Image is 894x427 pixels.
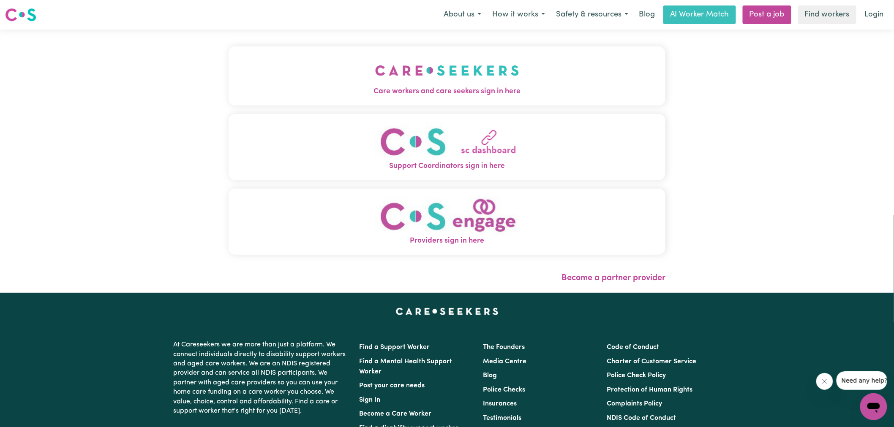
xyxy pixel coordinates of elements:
[173,337,349,419] p: At Careseekers we are more than just a platform. We connect individuals directly to disability su...
[396,308,499,315] a: Careseekers home page
[634,5,660,24] a: Blog
[860,393,887,420] iframe: Button to launch messaging window
[229,235,665,246] span: Providers sign in here
[229,161,665,172] span: Support Coordinators sign in here
[743,5,791,24] a: Post a job
[229,189,665,255] button: Providers sign in here
[607,344,660,351] a: Code of Conduct
[816,373,833,390] iframe: Close message
[551,6,634,24] button: Safety & resources
[607,415,676,422] a: NDIS Code of Conduct
[483,415,521,422] a: Testimonials
[483,372,497,379] a: Blog
[483,344,525,351] a: The Founders
[663,5,736,24] a: AI Worker Match
[5,7,36,22] img: Careseekers logo
[229,46,665,105] button: Care workers and care seekers sign in here
[607,386,693,393] a: Protection of Human Rights
[483,400,517,407] a: Insurances
[229,86,665,97] span: Care workers and care seekers sign in here
[860,5,889,24] a: Login
[359,382,425,389] a: Post your care needs
[359,344,430,351] a: Find a Support Worker
[359,397,380,403] a: Sign In
[483,358,526,365] a: Media Centre
[438,6,487,24] button: About us
[837,371,887,390] iframe: Message from company
[359,358,452,375] a: Find a Mental Health Support Worker
[483,386,525,393] a: Police Checks
[229,114,665,180] button: Support Coordinators sign in here
[359,411,431,417] a: Become a Care Worker
[561,274,665,282] a: Become a partner provider
[607,358,697,365] a: Charter of Customer Service
[487,6,551,24] button: How it works
[607,372,666,379] a: Police Check Policy
[5,6,51,13] span: Need any help?
[798,5,856,24] a: Find workers
[5,5,36,24] a: Careseekers logo
[607,400,662,407] a: Complaints Policy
